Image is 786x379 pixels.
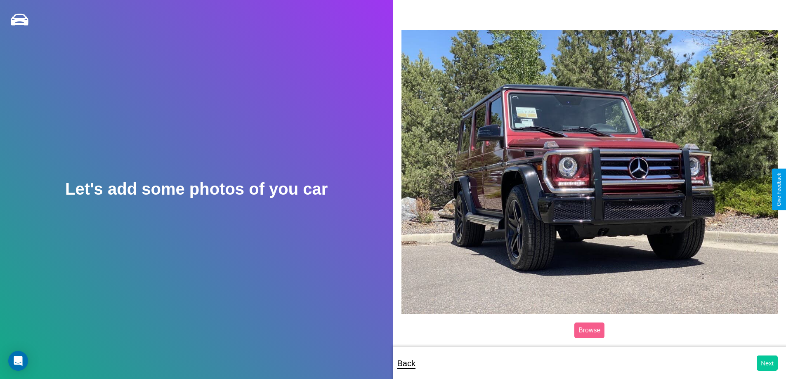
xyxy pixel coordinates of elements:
[776,173,782,206] div: Give Feedback
[574,323,604,338] label: Browse
[8,351,28,371] div: Open Intercom Messenger
[401,30,778,314] img: posted
[397,356,415,371] p: Back
[65,180,328,198] h2: Let's add some photos of you car
[757,355,778,371] button: Next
